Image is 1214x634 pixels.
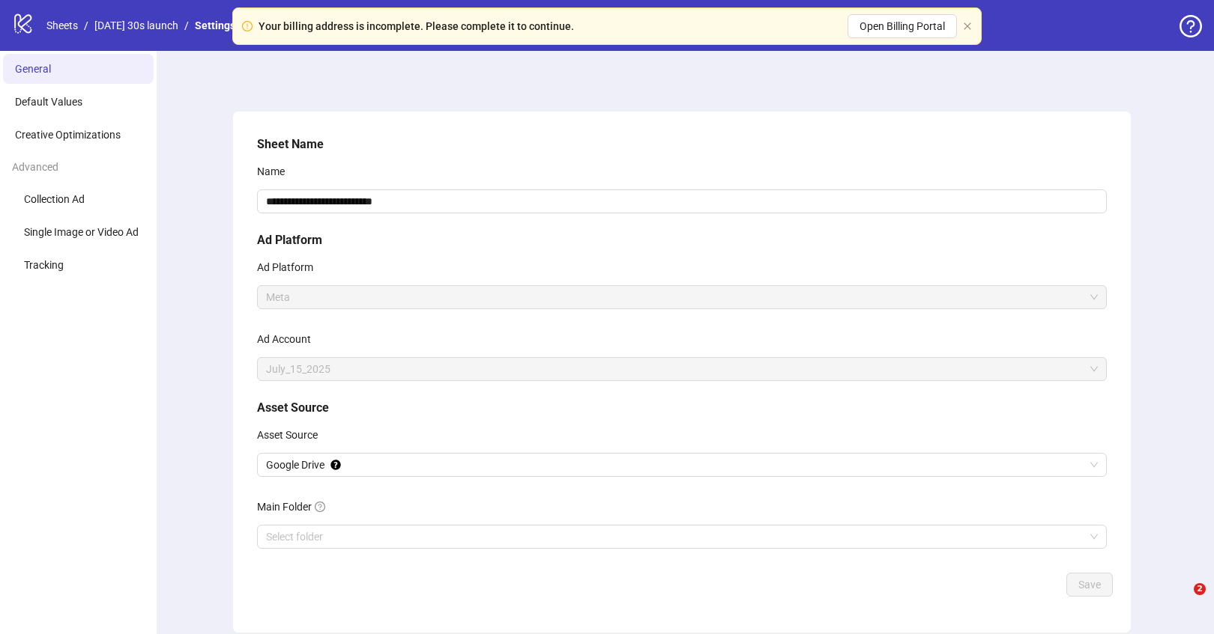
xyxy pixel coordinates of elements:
a: Settings [192,17,238,34]
span: Meta [266,286,1098,308]
button: Open Billing Portal [848,14,957,38]
button: close [963,22,972,31]
span: Collection Ad [24,193,85,205]
span: Single Image or Video Ad [24,226,139,238]
span: Creative Optimizations [15,129,121,141]
span: Open Billing Portal [860,20,945,32]
label: Ad Platform [257,255,323,279]
label: Asset Source [257,423,327,447]
li: / [84,17,88,34]
span: 2 [1194,583,1206,595]
a: [DATE] 30s launch [91,17,181,34]
label: Name [257,159,295,183]
span: July_15_2025 [266,358,1098,380]
span: exclamation-circle [242,21,253,31]
span: question-circle [315,502,325,512]
span: General [15,63,51,75]
h5: Ad Platform [257,231,1107,249]
label: Ad Account [257,327,321,351]
div: Tooltip anchor [329,458,342,472]
span: Google Drive [266,454,1098,476]
button: Save [1066,573,1113,597]
span: Tracking [24,259,64,271]
li: / [184,17,189,34]
span: Default Values [15,96,82,108]
input: Name [257,189,1107,213]
label: Main Folder [257,495,335,519]
h5: Sheet Name [257,135,1107,153]
a: Sheets [43,17,81,34]
iframe: Intercom live chat [1163,583,1199,619]
div: Your billing address is incomplete. Please complete it to continue. [259,18,574,34]
span: question-circle [1180,15,1202,37]
h5: Asset Source [257,399,1107,417]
